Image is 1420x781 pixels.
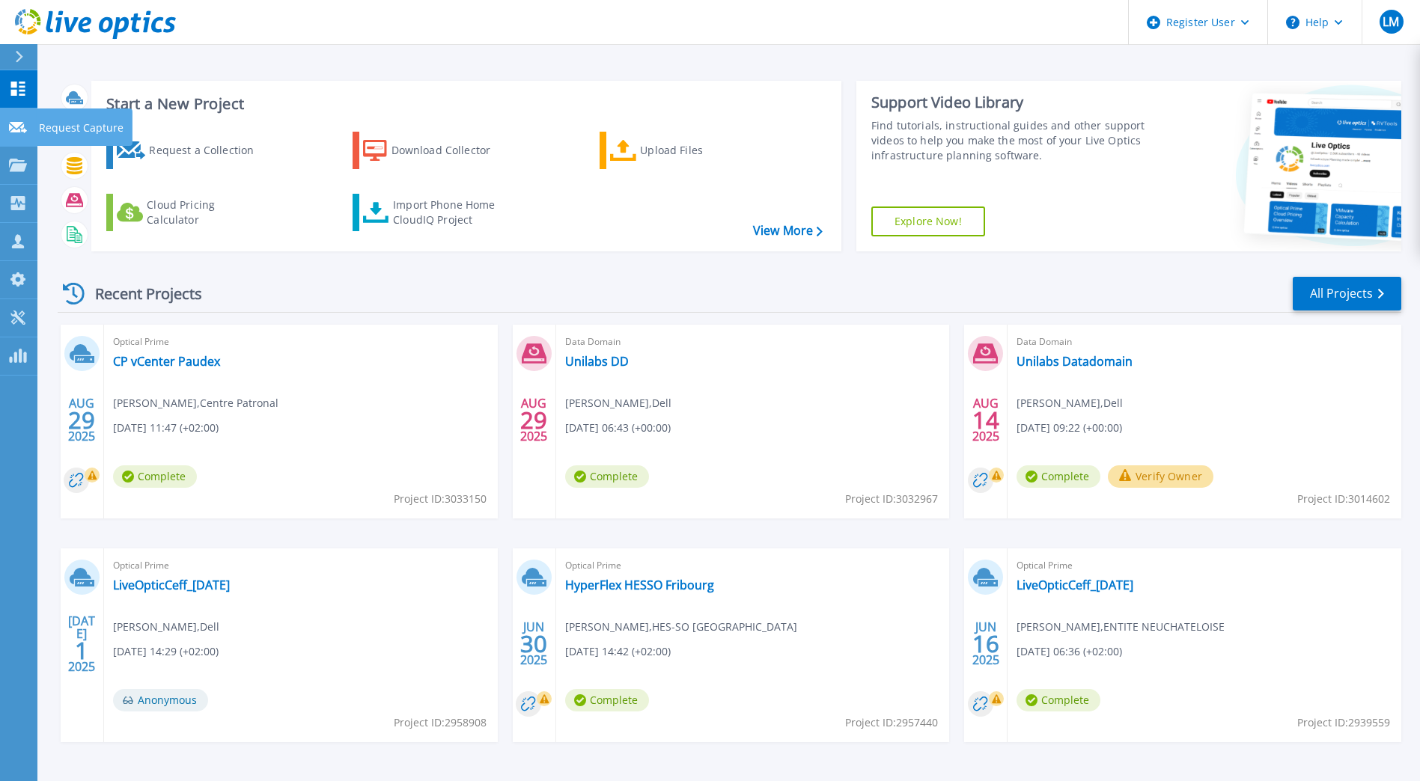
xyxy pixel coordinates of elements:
[1017,420,1122,436] span: [DATE] 09:22 (+00:00)
[113,578,230,592] a: LiveOpticCeff_[DATE]
[1297,714,1390,731] span: Project ID: 2939559
[75,644,88,657] span: 1
[39,108,124,147] p: Request Capture
[845,714,938,731] span: Project ID: 2957440
[565,334,941,350] span: Data Domain
[1017,334,1392,350] span: Data Domain
[519,616,548,671] div: JUN 2025
[68,414,95,426] span: 29
[565,578,714,592] a: HyperFlex HESSO Fribourg
[106,194,273,231] a: Cloud Pricing Calculator
[565,619,797,635] span: [PERSON_NAME] , HES-SO [GEOGRAPHIC_DATA]
[391,135,511,165] div: Download Collector
[565,354,629,369] a: Unilabs DD
[113,643,219,660] span: [DATE] 14:29 (+02:00)
[113,465,197,488] span: Complete
[394,491,487,507] span: Project ID: 3033150
[149,135,269,165] div: Request a Collection
[1297,491,1390,507] span: Project ID: 3014602
[113,689,208,711] span: Anonymous
[972,393,1000,447] div: AUG 2025
[871,93,1149,112] div: Support Video Library
[1293,277,1401,310] a: All Projects
[1017,354,1133,369] a: Unilabs Datadomain
[972,637,999,650] span: 16
[845,491,938,507] span: Project ID: 3032967
[1017,619,1225,635] span: [PERSON_NAME] , ENTITE NEUCHATELOISE
[394,714,487,731] span: Project ID: 2958908
[871,118,1149,163] div: Find tutorials, instructional guides and other support videos to help you make the most of your L...
[67,616,96,671] div: [DATE] 2025
[565,465,649,488] span: Complete
[519,393,548,447] div: AUG 2025
[113,619,219,635] span: [PERSON_NAME] , Dell
[113,557,489,574] span: Optical Prime
[113,354,220,369] a: CP vCenter Paudex
[1017,578,1133,592] a: LiveOpticCeff_[DATE]
[520,637,547,650] span: 30
[1017,689,1100,711] span: Complete
[106,132,273,169] a: Request a Collection
[113,334,489,350] span: Optical Prime
[106,96,822,112] h3: Start a New Project
[147,197,266,227] div: Cloud Pricing Calculator
[871,206,985,236] a: Explore Now!
[1017,557,1392,574] span: Optical Prime
[753,224,823,238] a: View More
[1017,465,1100,488] span: Complete
[113,420,219,436] span: [DATE] 11:47 (+02:00)
[113,395,278,411] span: [PERSON_NAME] , Centre Patronal
[1383,16,1399,28] span: LM
[1017,643,1122,660] span: [DATE] 06:36 (+02:00)
[640,135,760,165] div: Upload Files
[565,395,671,411] span: [PERSON_NAME] , Dell
[600,132,767,169] a: Upload Files
[565,420,671,436] span: [DATE] 06:43 (+00:00)
[565,643,671,660] span: [DATE] 14:42 (+02:00)
[1108,465,1213,488] button: Verify Owner
[67,393,96,447] div: AUG 2025
[520,414,547,426] span: 29
[972,616,1000,671] div: JUN 2025
[393,197,510,227] div: Import Phone Home CloudIQ Project
[972,414,999,426] span: 14
[58,275,222,312] div: Recent Projects
[565,689,649,711] span: Complete
[353,132,519,169] a: Download Collector
[565,557,941,574] span: Optical Prime
[1017,395,1123,411] span: [PERSON_NAME] , Dell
